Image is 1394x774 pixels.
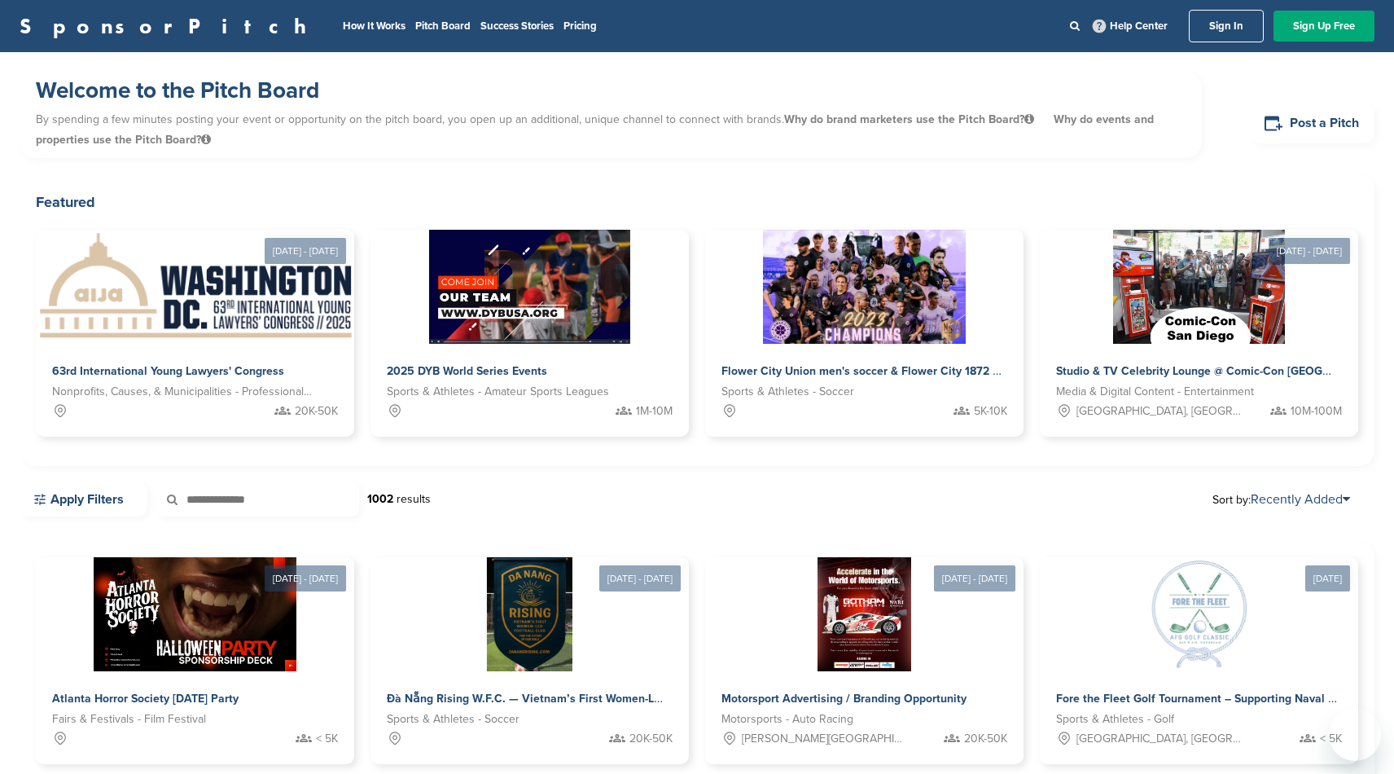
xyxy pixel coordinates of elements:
[480,20,554,33] a: Success Stories
[1329,709,1381,761] iframe: Button to launch messaging window
[1269,238,1350,264] div: [DATE] - [DATE]
[629,730,673,748] span: 20K-50K
[934,565,1015,591] div: [DATE] - [DATE]
[784,112,1037,126] span: Why do brand marketers use the Pitch Board?
[36,76,1186,105] h1: Welcome to the Pitch Board
[36,204,354,437] a: [DATE] - [DATE] Sponsorpitch & 63rd International Young Lawyers' Congress Nonprofits, Causes, & M...
[705,531,1024,764] a: [DATE] - [DATE] Sponsorpitch & Motorsport Advertising / Branding Opportunity Motorsports - Auto R...
[563,20,597,33] a: Pricing
[20,482,147,517] a: Apply Filters
[316,730,338,748] span: < 5K
[52,692,239,706] span: Atlanta Horror Society [DATE] Party
[1089,16,1171,36] a: Help Center
[370,531,689,764] a: [DATE] - [DATE] Sponsorpitch & Đà Nẵng Rising W.F.C. — Vietnam’s First Women-Led Football Club Sp...
[265,565,346,591] div: [DATE] - [DATE]
[52,364,284,378] span: 63rd International Young Lawyers' Congress
[1320,730,1342,748] span: < 5K
[387,692,741,706] span: Đà Nẵng Rising W.F.C. — Vietnam’s First Women-Led Football Club
[1056,710,1174,728] span: Sports & Athletes - Golf
[763,230,966,344] img: Sponsorpitch &
[387,383,609,401] span: Sports & Athletes - Amateur Sports Leagues
[36,105,1186,154] p: By spending a few minutes posting your event or opportunity on the pitch board, you open up an ad...
[1251,103,1374,143] a: Post a Pitch
[94,557,296,671] img: Sponsorpitch &
[36,230,359,344] img: Sponsorpitch &
[1273,11,1374,42] a: Sign Up Free
[1142,557,1256,671] img: Sponsorpitch &
[1251,491,1350,508] a: Recently Added
[397,492,431,506] span: results
[429,230,630,344] img: Sponsorpitch &
[265,238,346,264] div: [DATE] - [DATE]
[1076,730,1242,748] span: [GEOGRAPHIC_DATA], [GEOGRAPHIC_DATA]
[1056,383,1254,401] span: Media & Digital Content - Entertainment
[343,20,405,33] a: How It Works
[705,230,1024,437] a: Sponsorpitch & Flower City Union men's soccer & Flower City 1872 women's soccer Sports & Athletes...
[367,492,393,506] strong: 1002
[1076,402,1242,420] span: [GEOGRAPHIC_DATA], [GEOGRAPHIC_DATA]
[1189,10,1264,42] a: Sign In
[370,230,689,437] a: Sponsorpitch & 2025 DYB World Series Events Sports & Athletes - Amateur Sports Leagues 1M-10M
[818,557,911,671] img: Sponsorpitch &
[36,191,1358,213] h2: Featured
[387,364,547,378] span: 2025 DYB World Series Events
[1040,531,1358,764] a: [DATE] Sponsorpitch & Fore the Fleet Golf Tournament – Supporting Naval Aviation Families Facing ...
[721,692,967,706] span: Motorsport Advertising / Branding Opportunity
[52,383,313,401] span: Nonprofits, Causes, & Municipalities - Professional Development
[636,402,673,420] span: 1M-10M
[1113,230,1284,344] img: Sponsorpitch &
[415,20,471,33] a: Pitch Board
[1040,204,1358,437] a: [DATE] - [DATE] Sponsorpitch & Studio & TV Celebrity Lounge @ Comic-Con [GEOGRAPHIC_DATA]. Over 3...
[742,730,907,748] span: [PERSON_NAME][GEOGRAPHIC_DATA][PERSON_NAME], [GEOGRAPHIC_DATA], [GEOGRAPHIC_DATA], [GEOGRAPHIC_DA...
[599,565,681,591] div: [DATE] - [DATE]
[295,402,338,420] span: 20K-50K
[20,15,317,37] a: SponsorPitch
[964,730,1007,748] span: 20K-50K
[974,402,1007,420] span: 5K-10K
[1212,493,1350,506] span: Sort by:
[721,364,1076,378] span: Flower City Union men's soccer & Flower City 1872 women's soccer
[721,383,854,401] span: Sports & Athletes - Soccer
[721,710,853,728] span: Motorsports - Auto Racing
[1291,402,1342,420] span: 10M-100M
[1305,565,1350,591] div: [DATE]
[36,531,354,764] a: [DATE] - [DATE] Sponsorpitch & Atlanta Horror Society [DATE] Party Fairs & Festivals - Film Festi...
[487,557,572,671] img: Sponsorpitch &
[387,710,519,728] span: Sports & Athletes - Soccer
[52,710,206,728] span: Fairs & Festivals - Film Festival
